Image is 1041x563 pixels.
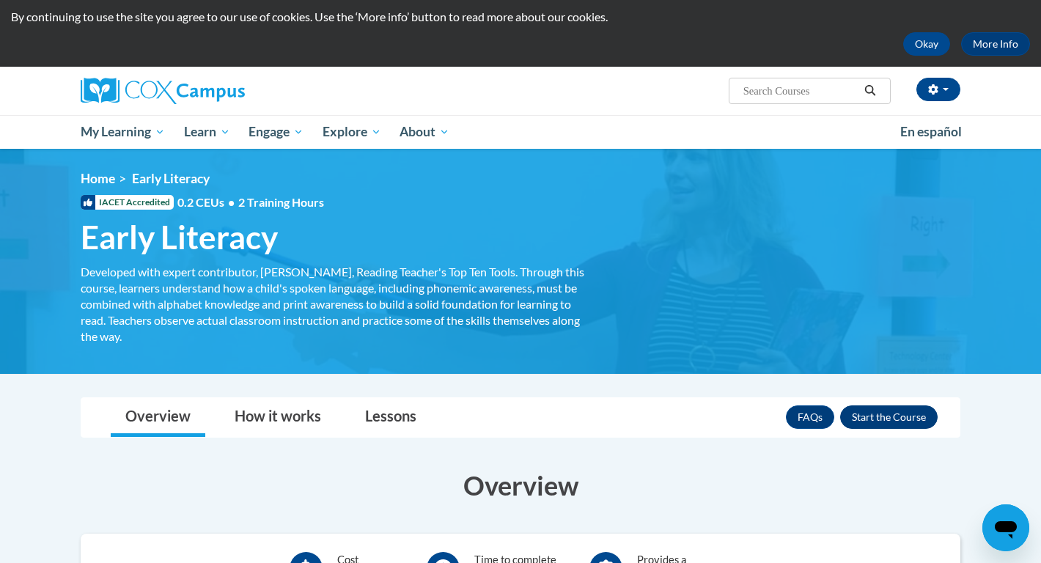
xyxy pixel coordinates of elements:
a: My Learning [71,115,174,149]
span: • [228,195,235,209]
button: Account Settings [916,78,960,101]
input: Search Courses [742,82,859,100]
a: En español [891,117,971,147]
a: How it works [220,398,336,437]
a: Lessons [350,398,431,437]
a: Overview [111,398,205,437]
span: 2 Training Hours [238,195,324,209]
img: Cox Campus [81,78,245,104]
a: Explore [313,115,391,149]
span: About [400,123,449,141]
span: Early Literacy [132,171,210,186]
div: Main menu [59,115,982,149]
p: By continuing to use the site you agree to our use of cookies. Use the ‘More info’ button to read... [11,9,1030,25]
a: Learn [174,115,240,149]
span: En español [900,124,962,139]
span: Early Literacy [81,218,278,257]
a: About [391,115,460,149]
a: More Info [961,32,1030,56]
span: Explore [323,123,381,141]
a: Cox Campus [81,78,359,104]
button: Okay [903,32,950,56]
a: Engage [239,115,313,149]
span: My Learning [81,123,165,141]
iframe: Button to launch messaging window [982,504,1029,551]
a: FAQs [786,405,834,429]
a: Home [81,171,115,186]
span: 0.2 CEUs [177,194,324,210]
span: IACET Accredited [81,195,174,210]
span: Engage [249,123,304,141]
div: Developed with expert contributor, [PERSON_NAME], Reading Teacher's Top Ten Tools. Through this c... [81,264,586,345]
button: Search [859,82,881,100]
span: Learn [184,123,230,141]
h3: Overview [81,467,960,504]
button: Enroll [840,405,938,429]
